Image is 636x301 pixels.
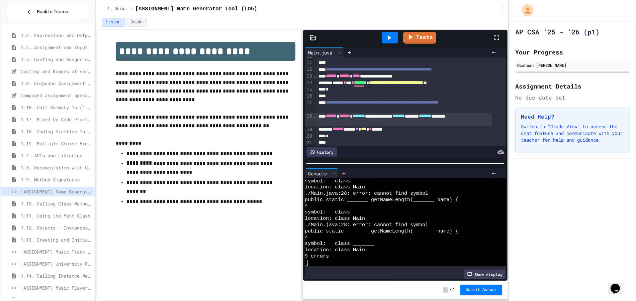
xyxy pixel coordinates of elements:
span: [ASSIGNMENT] Music Track Creator (LO4) [21,248,92,255]
div: Console [305,168,339,178]
span: symbol: class _______ [305,209,374,216]
span: 1.9. Method Signatures [21,176,92,183]
span: 1.3. Expressions and Output [New] [21,32,92,39]
span: [ASSIGNMENT] Name Generator Tool (LO5) [135,5,257,13]
span: 1 [453,287,455,293]
span: symbol: class _______ [305,178,374,185]
span: public static _______ getNameLength(_______ name) { [305,229,458,235]
div: 19 [305,126,313,133]
span: ./Main.java:28: error: cannot find symbol [305,191,428,197]
span: Back to Teams [37,8,68,15]
span: location: class Main [305,184,365,191]
span: Compound assignment operators - Quiz [21,92,92,99]
span: 1.13. Creating and Initializing Objects: Constructors [21,236,92,243]
span: location: class Main [305,247,365,254]
button: Submit Answer [460,285,503,295]
span: 1.6. Compound Assignment Operators [21,80,92,87]
h2: Your Progress [515,47,630,57]
span: Fold line [313,114,316,119]
div: 14 [305,80,313,86]
p: Switch to "Grade View" to access the chat feature and communicate with your teacher for help and ... [521,123,624,143]
div: 17 [305,100,313,113]
span: / [449,287,452,293]
span: - [443,287,448,293]
span: 1.17. Mixed Up Code Practice 1.1-1.6 [21,116,92,123]
span: symbol: class _______ [305,241,374,247]
button: Lesson [102,18,125,27]
h2: Assignment Details [515,82,630,91]
span: 1.11. Using the Math Class [21,212,92,219]
button: Back to Teams [6,5,89,19]
div: No due date set [515,94,630,102]
div: History [306,147,337,157]
div: 11 [305,59,313,66]
div: 20 [305,133,313,140]
h1: AP CSA '25 - '26 (p1) [515,27,600,36]
div: 18 [305,113,313,126]
span: ./Main.java:28: error: cannot find symbol [305,222,428,229]
span: 1.14. Calling Instance Methods [21,272,92,279]
span: 1.19. Multiple Choice Exercises for Unit 1a (1.1-1.6) [21,140,92,147]
div: Main.java [305,47,344,57]
span: 1.12. Objects - Instances of Classes [21,224,92,231]
span: [ASSIGNMENT] Name Generator Tool (LO5) [21,188,92,195]
div: 21 [305,140,313,146]
div: 12 [305,66,313,73]
div: 13 [305,73,313,80]
div: Dishaan [PERSON_NAME] [517,62,628,68]
span: Fold line [313,73,316,79]
span: location: class Main [305,216,365,222]
span: 1.4. Assignment and Input [21,44,92,51]
span: 9 errors [305,254,329,260]
span: 1.18. Coding Practice 1a (1.1-1.6) [21,128,92,135]
span: / [130,6,132,12]
span: ^ [305,203,308,210]
div: 16 [305,93,313,100]
span: Casting and Ranges of variables - Quiz [21,68,92,75]
iframe: chat widget [608,274,629,294]
span: Submit Answer [466,287,497,293]
span: 1.5. Casting and Ranges of Values [21,56,92,63]
span: ^ [305,235,308,241]
div: Show display [464,270,506,279]
div: Main.java [305,49,336,56]
span: 1.7. APIs and Libraries [21,152,92,159]
span: public static _______ getNameLength(_______ name) { [305,197,458,203]
span: 1. Using Objects and Methods [107,6,127,12]
div: My Account [515,3,535,18]
span: [ASSIGNMENT] Music Player Debugger (LO3) [21,284,92,291]
a: Tests [403,32,436,44]
h3: Need Help? [521,113,624,121]
button: Grade [126,18,147,27]
span: 1.8. Documentation with Comments and Preconditions [21,164,92,171]
div: Console [305,170,330,177]
span: 1.16. Unit Summary 1a (1.1-1.6) [21,104,92,111]
span: [ASSIGNMENT] University Registration System (LO4) [21,260,92,267]
div: 15 [305,87,313,93]
span: 1.10. Calling Class Methods [21,200,92,207]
